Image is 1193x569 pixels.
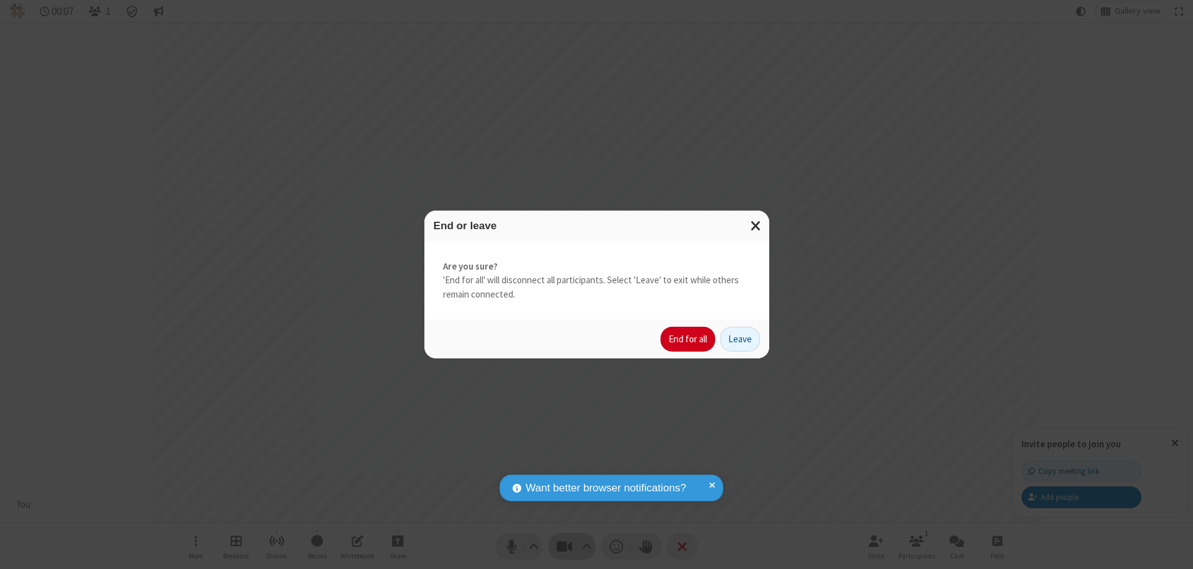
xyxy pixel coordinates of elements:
span: Want better browser notifications? [526,480,686,496]
h3: End or leave [434,220,760,232]
strong: Are you sure? [443,260,751,274]
button: End for all [660,327,715,352]
div: 'End for all' will disconnect all participants. Select 'Leave' to exit while others remain connec... [424,241,769,321]
button: Close modal [743,211,769,241]
button: Leave [720,327,760,352]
